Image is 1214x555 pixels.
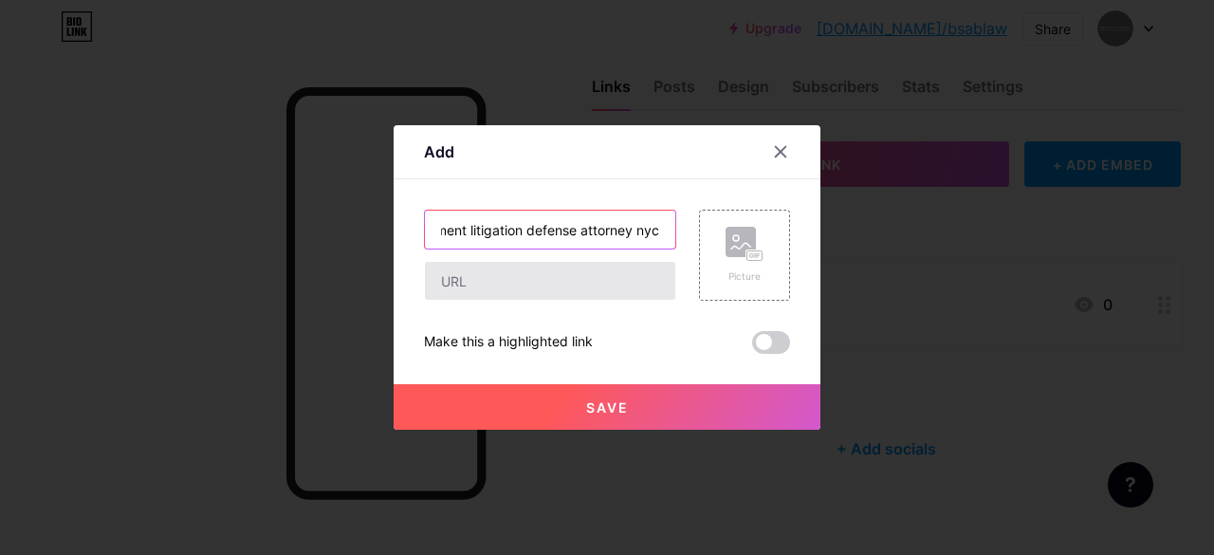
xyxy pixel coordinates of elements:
span: Save [586,399,629,416]
input: Title [425,211,675,249]
div: Make this a highlighted link [424,331,593,354]
div: Picture [726,269,763,284]
button: Save [394,384,820,430]
div: Add [424,140,454,163]
input: URL [425,262,675,300]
